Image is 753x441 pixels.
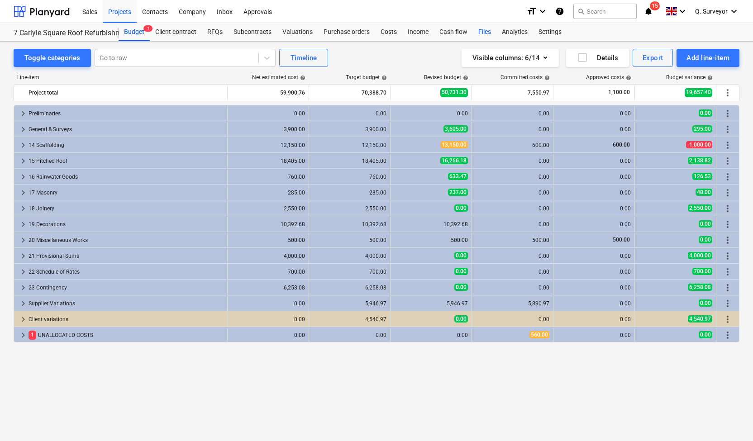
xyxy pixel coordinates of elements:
a: RFQs [202,23,228,41]
span: 15 [650,1,660,10]
div: Budget [119,23,150,41]
span: 1 [29,331,36,339]
span: 0.00 [454,315,468,322]
span: help [705,75,713,81]
span: More actions [722,298,733,309]
a: Files [473,23,496,41]
div: 12,150.00 [231,142,305,148]
span: 13,150.00 [440,141,468,148]
span: keyboard_arrow_right [18,219,29,230]
div: 0.00 [394,110,468,117]
a: Purchase orders [318,23,375,41]
div: 700.00 [231,269,305,275]
div: 0.00 [476,110,549,117]
div: 19 Decorations [29,217,224,232]
span: 50,731.30 [440,88,468,97]
span: keyboard_arrow_right [18,266,29,277]
span: keyboard_arrow_right [18,330,29,341]
div: Timeline [291,52,317,64]
div: Net estimated cost [252,74,305,81]
div: Budget variance [666,74,713,81]
div: 2,550.00 [231,205,305,212]
div: 20 Miscellaneous Works [29,233,224,247]
div: 59,900.76 [231,85,305,100]
a: Settings [533,23,567,41]
div: 0.00 [557,190,631,196]
span: 2,550.00 [688,204,712,212]
i: Knowledge base [555,6,564,17]
span: keyboard_arrow_right [18,203,29,214]
span: More actions [722,235,733,246]
span: 0.00 [699,220,712,228]
div: 18,405.00 [313,158,386,164]
span: help [298,75,305,81]
div: Committed costs [500,74,550,81]
a: Cash flow [434,23,473,41]
div: 2,550.00 [313,205,386,212]
span: -1,000.00 [686,141,712,148]
div: Export [643,52,663,64]
button: Visible columns:6/14 [462,49,559,67]
div: 6,258.08 [231,285,305,291]
span: 0.00 [454,268,468,275]
button: Add line-item [677,49,739,67]
span: keyboard_arrow_right [18,251,29,261]
div: 5,946.97 [313,300,386,307]
div: 500.00 [476,237,549,243]
div: 0.00 [231,332,305,338]
span: 0.00 [699,299,712,307]
i: notifications [644,6,653,17]
div: 0.00 [557,316,631,322]
div: 21 Provisional Sums [29,249,224,263]
button: Search [573,4,637,19]
div: Target budget [346,74,387,81]
div: 12,150.00 [313,142,386,148]
div: 3,900.00 [313,126,386,133]
div: 285.00 [231,190,305,196]
i: keyboard_arrow_down [677,6,688,17]
span: help [624,75,631,81]
button: Details [566,49,629,67]
div: 0.00 [394,332,468,338]
div: 0.00 [313,332,386,338]
div: 4,000.00 [313,253,386,259]
i: keyboard_arrow_down [729,6,739,17]
div: 5,890.97 [476,300,549,307]
span: More actions [722,108,733,119]
span: keyboard_arrow_right [18,282,29,293]
div: 4,000.00 [231,253,305,259]
div: 0.00 [557,174,631,180]
span: help [380,75,387,81]
div: Valuations [277,23,318,41]
div: Revised budget [424,74,468,81]
span: More actions [722,124,733,135]
span: More actions [722,219,733,230]
div: 760.00 [231,174,305,180]
div: 0.00 [476,253,549,259]
div: 10,392.68 [231,221,305,228]
div: 700.00 [313,269,386,275]
span: keyboard_arrow_right [18,187,29,198]
span: keyboard_arrow_right [18,124,29,135]
a: Income [402,23,434,41]
span: keyboard_arrow_right [18,156,29,166]
span: keyboard_arrow_right [18,298,29,309]
a: Costs [375,23,402,41]
span: 126.53 [692,173,712,180]
div: 6,258.08 [313,285,386,291]
span: 700.00 [692,268,712,275]
span: 6,258.08 [688,284,712,291]
button: Timeline [279,49,328,67]
div: 0.00 [231,300,305,307]
span: 2,138.82 [688,157,712,164]
div: Visible columns : 6/14 [472,52,548,64]
div: 0.00 [313,110,386,117]
span: keyboard_arrow_right [18,140,29,151]
a: Analytics [496,23,533,41]
span: More actions [722,314,733,325]
div: 22 Schedule of Rates [29,265,224,279]
div: 285.00 [313,190,386,196]
div: 23 Contingency [29,280,224,295]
